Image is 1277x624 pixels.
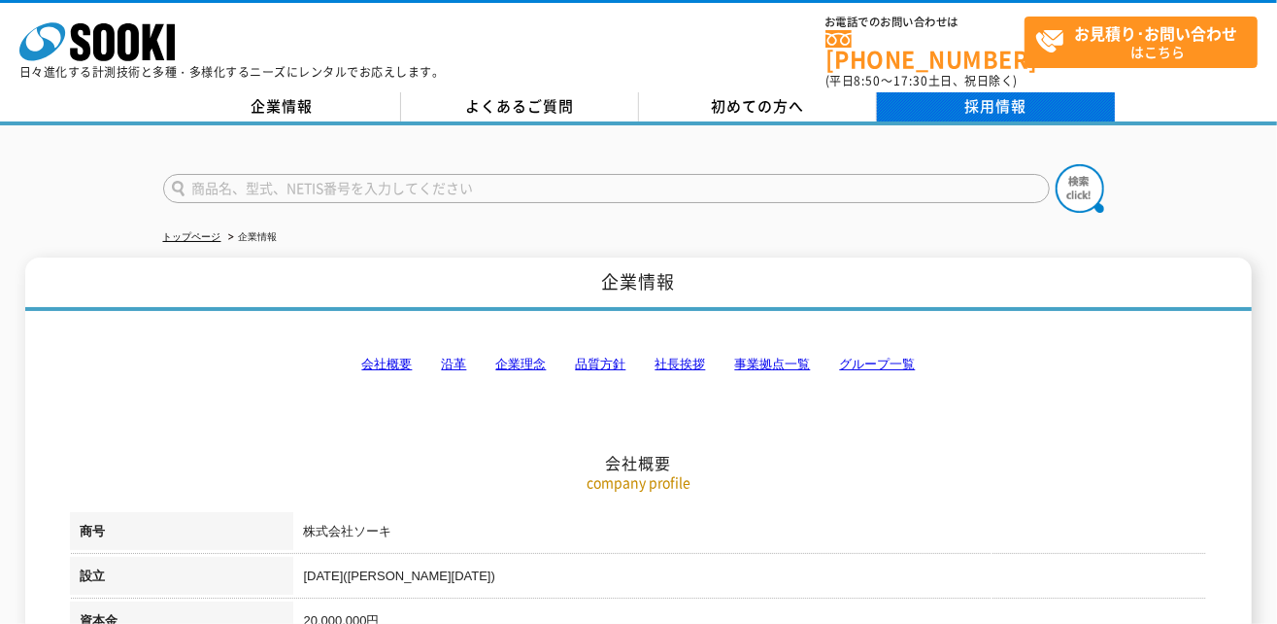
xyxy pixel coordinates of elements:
[855,72,882,89] span: 8:50
[1035,17,1257,66] span: はこちら
[825,30,1025,70] a: [PHONE_NUMBER]
[1025,17,1258,68] a: お見積り･お問い合わせはこちら
[19,66,445,78] p: 日々進化する計測技術と多種・多様化するニーズにレンタルでお応えします。
[70,557,293,602] th: 設立
[25,258,1251,311] h1: 企業情報
[655,357,705,371] a: 社長挨拶
[163,92,401,121] a: 企業情報
[1056,164,1104,213] img: btn_search.png
[70,259,1206,473] h2: 会社概要
[163,231,221,242] a: トップページ
[893,72,928,89] span: 17:30
[639,92,877,121] a: 初めての方へ
[877,92,1115,121] a: 採用情報
[293,512,1206,557] td: 株式会社ソーキ
[1075,21,1238,45] strong: お見積り･お問い合わせ
[575,357,625,371] a: 品質方針
[825,17,1025,28] span: お電話でのお問い合わせは
[361,357,412,371] a: 会社概要
[711,95,804,117] span: 初めての方へ
[495,357,546,371] a: 企業理念
[70,472,1206,493] p: company profile
[293,557,1206,602] td: [DATE]([PERSON_NAME][DATE])
[70,512,293,557] th: 商号
[224,227,278,248] li: 企業情報
[734,357,810,371] a: 事業拠点一覧
[825,72,1018,89] span: (平日 ～ 土日、祝日除く)
[163,174,1050,203] input: 商品名、型式、NETIS番号を入力してください
[839,357,915,371] a: グループ一覧
[441,357,466,371] a: 沿革
[401,92,639,121] a: よくあるご質問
